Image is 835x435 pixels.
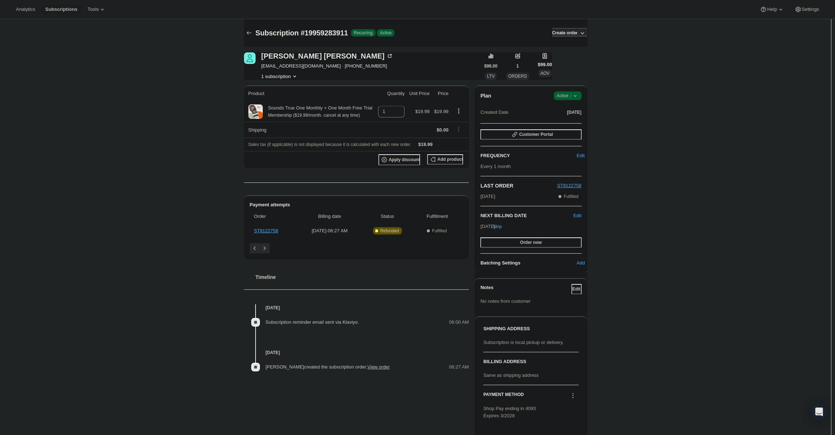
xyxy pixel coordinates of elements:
[480,298,531,304] span: No notes from customer
[268,113,360,118] small: Membership ($19.99/month. cancel at any time)
[244,28,254,38] button: Subscriptions
[577,152,584,159] span: Edit
[367,364,390,370] a: View order
[557,92,579,99] span: Active
[520,240,542,245] span: Order now
[480,109,508,116] span: Created Date
[453,107,464,115] button: Product actions
[755,4,788,14] button: Help
[378,154,420,165] button: Apply discount
[300,227,359,234] span: [DATE] · 06:27 AM
[12,4,39,14] button: Analytics
[300,213,359,220] span: Billing date
[802,7,819,12] span: Settings
[16,7,35,12] span: Analytics
[480,152,580,159] h2: FREQUENCY
[248,142,411,147] span: Sales tax (if applicable) is not displayed because it is calculated with each new order.
[250,243,463,253] nav: Pagination
[354,30,373,36] span: Recurring
[519,132,553,137] span: Customer Portal
[380,228,399,234] span: Refunded
[810,403,828,421] div: Open Intercom Messenger
[483,340,564,345] span: Subscription is local pickup or delivery.
[389,157,420,163] span: Apply discount
[437,127,449,133] span: $0.00
[254,228,278,233] a: ST8122758
[449,363,469,371] span: 06:27 AM
[557,182,581,189] button: ST8122758
[576,150,586,161] button: Edit
[484,61,498,71] button: $99.00
[483,392,524,401] h3: PAYMENT METHOD
[41,4,82,14] button: Subscriptions
[567,107,582,117] button: [DATE]
[483,325,578,332] h3: SHIPPING ADDRESS
[564,194,578,199] span: Fulfilled
[250,208,298,224] th: Order
[376,86,407,102] th: Quantity
[415,109,430,114] span: $19.99
[480,92,491,99] h2: Plan
[492,221,502,232] button: Skip
[480,224,498,229] span: [DATE] ·
[576,257,586,269] button: Add
[432,86,450,102] th: Price
[480,129,581,139] button: Customer Portal
[480,259,580,267] h6: Batching Settings
[244,52,256,64] span: Cathi Moore
[266,319,359,325] span: Subscription reminder email sent via Klaviyo.
[248,104,263,119] img: product img
[540,71,549,76] span: AOV
[380,30,392,36] span: Active
[487,74,494,79] span: LTV
[407,86,432,102] th: Unit Price
[432,228,447,234] span: Fulfilled
[244,86,376,102] th: Product
[767,7,777,12] span: Help
[244,304,469,311] h4: [DATE]
[571,284,582,294] button: Edit
[567,109,582,115] span: [DATE]
[87,7,99,12] span: Tools
[570,93,571,99] span: |
[418,142,433,147] span: $19.99
[480,182,557,189] h2: LAST ORDER
[517,63,519,69] span: 1
[434,109,449,114] span: $19.99
[483,358,578,365] h3: BILLING ADDRESS
[250,201,463,208] h2: Payment attempts
[416,213,459,220] span: Fulfillment
[261,52,393,60] div: [PERSON_NAME] [PERSON_NAME]
[256,29,348,37] span: Subscription #19959283911
[552,28,578,38] button: Create order
[483,372,539,378] span: Same as shipping address
[513,61,523,71] button: 1
[256,274,469,281] h2: Timeline
[244,122,376,138] th: Shipping
[577,259,585,267] span: Add
[453,125,464,133] button: Shipping actions
[572,286,581,292] span: Edit
[538,61,552,68] span: $99.00
[573,212,581,219] button: Edit
[83,4,110,14] button: Tools
[480,212,573,219] h2: NEXT BILLING DATE
[244,349,469,356] h4: [DATE]
[483,406,536,418] span: Shop Pay ending in 4093 Expires 3/2028
[449,319,469,326] span: 06:00 AM
[508,74,527,79] span: ORDERS
[261,73,298,80] button: Product actions
[480,284,571,294] h3: Notes
[790,4,823,14] button: Settings
[427,154,463,164] button: Add product
[45,7,77,12] span: Subscriptions
[484,63,498,69] span: $99.00
[493,223,502,230] span: Skip
[552,30,578,36] span: Create order
[557,183,581,188] a: ST8122758
[480,237,581,247] button: Order now
[480,164,511,169] span: Every 1 month
[263,104,373,119] div: Sounds True One Monthly + One Month Free Trial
